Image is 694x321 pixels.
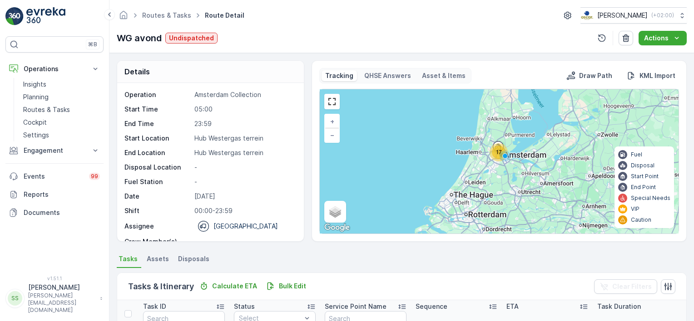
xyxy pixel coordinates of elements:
a: Insights [20,78,104,91]
a: Reports [5,185,104,204]
a: Zoom In [325,115,339,128]
p: Calculate ETA [212,282,257,291]
a: Layers [325,202,345,222]
p: Actions [644,34,669,43]
p: Status [234,302,255,311]
p: Engagement [24,146,85,155]
button: Clear Filters [594,279,657,294]
p: Events [24,172,84,181]
p: [GEOGRAPHIC_DATA] [213,222,278,231]
img: Google [322,222,352,233]
p: - [194,163,294,172]
div: 17 [490,143,508,161]
span: Assets [147,254,169,263]
p: Disposal Location [124,163,191,172]
button: [PERSON_NAME](+02:00) [580,7,687,24]
p: [DATE] [194,192,294,201]
p: Bulk Edit [279,282,306,291]
button: Calculate ETA [196,281,261,292]
p: [PERSON_NAME] [597,11,648,20]
span: Route Detail [203,11,246,20]
a: View Fullscreen [325,95,339,108]
p: 99 [91,173,98,180]
a: Open this area in Google Maps (opens a new window) [322,222,352,233]
p: Planning [23,92,49,102]
p: ⌘B [88,41,97,48]
p: Start Point [631,173,659,180]
p: Shift [124,206,191,215]
p: Task Duration [597,302,641,311]
img: logo_light-DOdMpM7g.png [26,7,65,25]
p: Clear Filters [612,282,652,291]
p: End Time [124,119,191,128]
span: + [330,117,334,125]
p: Operation [124,90,191,99]
p: Crew Member(s) [124,237,191,246]
a: Routes & Tasks [142,11,191,19]
button: Engagement [5,141,104,160]
p: Draw Path [579,71,612,80]
p: Tasks & Itinerary [128,280,194,293]
p: WG avond [117,31,162,45]
span: v 1.51.1 [5,276,104,281]
img: basis-logo_rgb2x.png [580,10,594,20]
p: - [194,237,294,246]
p: Settings [23,131,49,140]
span: − [330,131,335,139]
a: Homepage [119,14,129,21]
button: Draw Path [563,70,616,81]
p: Reports [24,190,100,199]
p: Asset & Items [422,71,466,80]
p: Task ID [143,302,166,311]
span: Tasks [119,254,138,263]
a: Documents [5,204,104,222]
p: Amsterdam Collection [194,90,294,99]
a: Cockpit [20,116,104,129]
span: 17 [496,149,502,156]
p: 00:00-23:59 [194,206,294,215]
a: Events99 [5,167,104,185]
p: VIP [631,205,639,213]
p: ETA [506,302,519,311]
p: Date [124,192,191,201]
p: Details [124,66,150,77]
a: Routes & Tasks [20,103,104,116]
div: SS [8,291,22,306]
p: Documents [24,208,100,217]
p: 05:00 [194,105,294,114]
button: Actions [639,31,687,45]
button: KML Import [623,70,679,81]
p: [PERSON_NAME] [28,283,95,292]
p: Hub Westergas terrein [194,148,294,157]
p: Sequence [416,302,447,311]
button: Bulk Edit [263,281,310,292]
p: Service Point Name [325,302,387,311]
p: Start Time [124,105,191,114]
p: - [194,177,294,186]
p: QHSE Answers [364,71,411,80]
a: Settings [20,129,104,141]
p: Fuel [631,151,642,158]
p: [PERSON_NAME][EMAIL_ADDRESS][DOMAIN_NAME] [28,292,95,314]
p: Assignee [124,222,154,231]
p: Tracking [325,71,353,80]
p: Special Needs [631,195,670,202]
p: Fuel Station [124,177,191,186]
div: 0 [320,89,679,233]
a: Planning [20,91,104,103]
img: logo [5,7,24,25]
p: KML Import [639,71,675,80]
p: Cockpit [23,118,47,127]
p: Undispatched [169,34,214,43]
p: End Point [631,184,656,191]
span: Disposals [178,254,209,263]
p: Start Location [124,134,191,143]
button: SS[PERSON_NAME][PERSON_NAME][EMAIL_ADDRESS][DOMAIN_NAME] [5,283,104,314]
p: End Location [124,148,191,157]
p: Routes & Tasks [23,105,70,114]
p: Hub Westergas terrein [194,134,294,143]
p: Disposal [631,162,654,169]
p: ( +02:00 ) [651,12,674,19]
p: Insights [23,80,46,89]
p: 23:59 [194,119,294,128]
